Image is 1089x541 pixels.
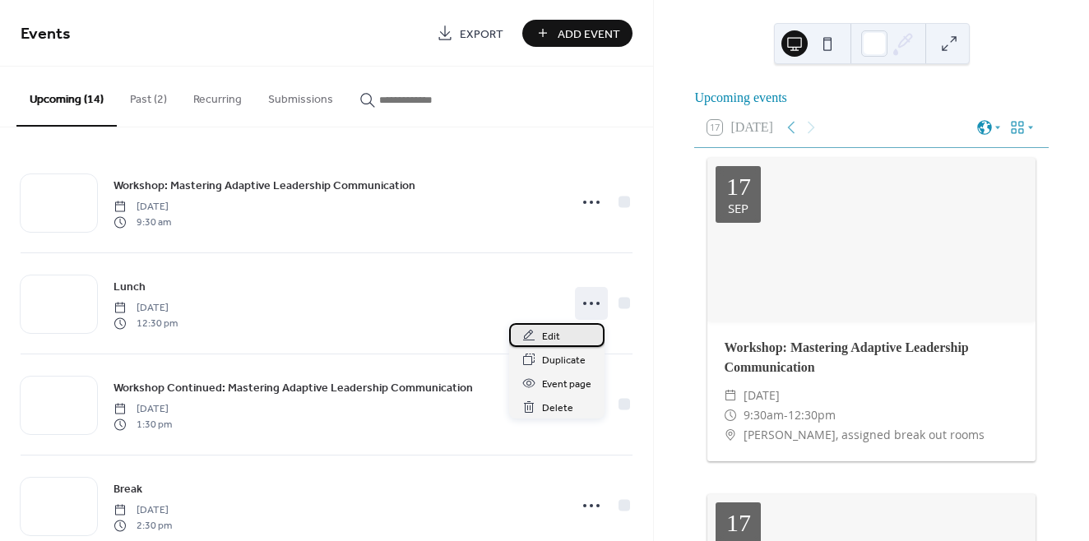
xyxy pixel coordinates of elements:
[542,376,591,393] span: Event page
[114,417,172,432] span: 1:30 pm
[744,386,780,405] span: [DATE]
[784,405,788,425] span: -
[726,174,751,199] div: 17
[460,25,503,43] span: Export
[180,67,255,125] button: Recurring
[114,402,172,417] span: [DATE]
[114,277,146,296] a: Lunch
[114,316,178,331] span: 12:30 pm
[114,200,171,215] span: [DATE]
[114,301,178,316] span: [DATE]
[558,25,620,43] span: Add Event
[728,202,748,215] div: Sep
[744,425,985,445] span: [PERSON_NAME], assigned break out rooms
[114,178,415,195] span: Workshop: Mastering Adaptive Leadership Communication
[114,380,473,397] span: Workshop Continued: Mastering Adaptive Leadership Communication
[114,378,473,397] a: Workshop Continued: Mastering Adaptive Leadership Communication
[117,67,180,125] button: Past (2)
[424,20,516,47] a: Export
[726,511,751,535] div: 17
[522,20,633,47] button: Add Event
[114,215,171,229] span: 9:30 am
[788,405,836,425] span: 12:30pm
[542,400,573,417] span: Delete
[542,352,586,369] span: Duplicate
[724,405,737,425] div: ​
[724,386,737,405] div: ​
[114,503,172,518] span: [DATE]
[16,67,117,127] button: Upcoming (14)
[21,18,71,50] span: Events
[724,425,737,445] div: ​
[114,479,142,498] a: Break
[114,518,172,533] span: 2:30 pm
[114,481,142,498] span: Break
[694,88,1049,108] div: Upcoming events
[114,279,146,296] span: Lunch
[707,338,1036,377] div: Workshop: Mastering Adaptive Leadership Communication
[744,405,784,425] span: 9:30am
[542,328,560,345] span: Edit
[255,67,346,125] button: Submissions
[114,176,415,195] a: Workshop: Mastering Adaptive Leadership Communication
